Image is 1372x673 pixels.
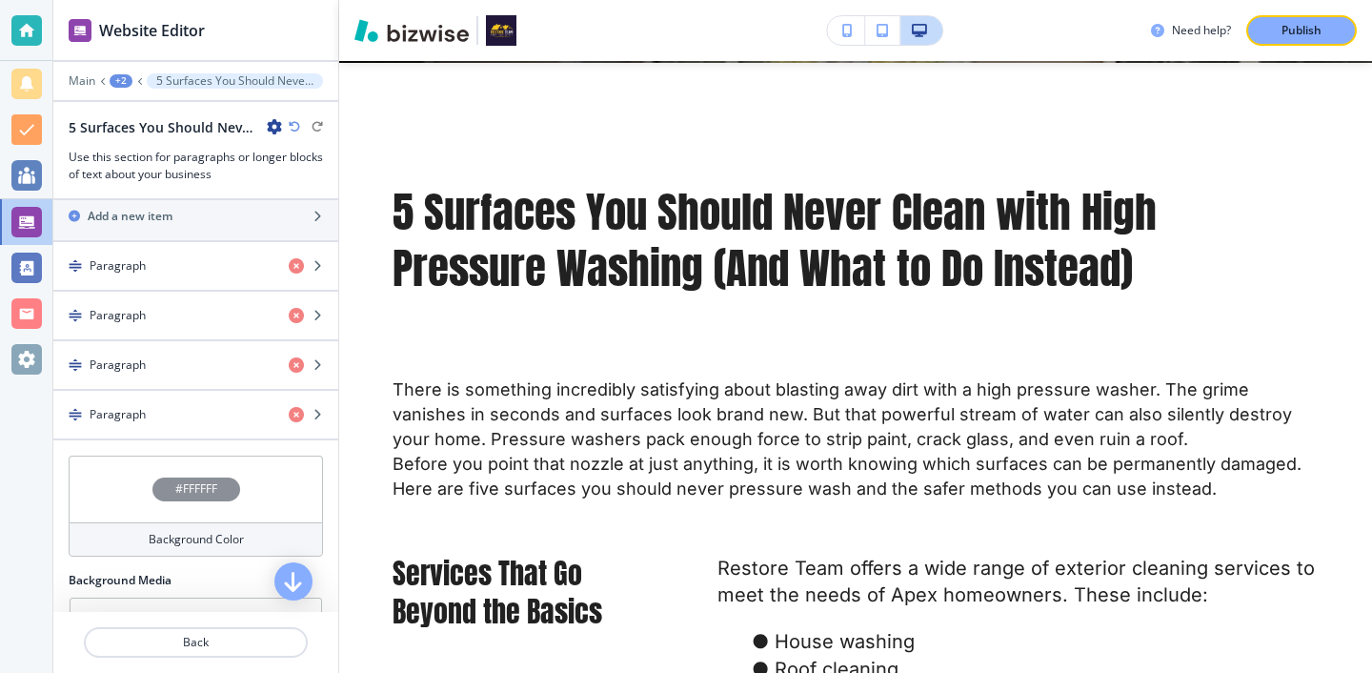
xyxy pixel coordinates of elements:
h4: Paragraph [90,357,146,374]
p: Back [86,634,306,651]
p: Services That Go Beyond the Basics [393,555,668,631]
p: 5 Surfaces You Should Never Clean with High Pressure Washing (And What to Do Instead) [156,74,313,88]
p: Restore Team offers a wide range of exterior cleaning services to meet the needs of Apex homeowne... [717,555,1319,610]
p: 5 Surfaces You Should Never Clean with High Pressure Washing (And What to Do Instead) [393,184,1319,298]
p: Before you point that nozzle at just anything, it is worth knowing which surfaces can be permanen... [393,452,1319,501]
button: DragParagraph [53,391,338,440]
h3: Use this section for paragraphs or longer blocks of text about your business [69,149,323,183]
button: DragParagraph [53,292,338,341]
img: Drag [69,408,82,421]
p: Publish [1281,22,1322,39]
h4: Paragraph [90,406,146,423]
button: +2 [110,74,132,88]
h2: Add a new item [88,208,172,225]
h4: Background Color [149,531,244,548]
button: Back [84,627,308,658]
button: Publish [1246,15,1357,46]
button: #FFFFFFBackground Color [69,456,323,557]
h2: 5 Surfaces You Should Never Clean with High Pressure Washing (And What to Do Instead) [69,117,259,137]
h4: Paragraph [90,307,146,324]
button: Main [69,74,95,88]
button: DragParagraph [53,242,338,292]
img: Drag [69,259,82,273]
h3: Need help? [1172,22,1231,39]
h2: Background Media [69,572,323,589]
img: Bizwise Logo [354,19,469,42]
button: DragParagraph [53,341,338,391]
img: editor icon [69,19,91,42]
p: There is something incredibly satisfying about blasting away dirt with a high pressure washer. Th... [393,377,1319,452]
img: Drag [69,358,82,372]
h4: Paragraph [90,257,146,275]
h2: Website Editor [99,19,205,42]
li: House washing [746,628,1319,656]
h4: #FFFFFF [175,480,217,498]
button: Add a new item [53,193,338,240]
img: Drag [69,309,82,322]
img: Your Logo [486,15,516,46]
button: 5 Surfaces You Should Never Clean with High Pressure Washing (And What to Do Instead) [147,73,323,89]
